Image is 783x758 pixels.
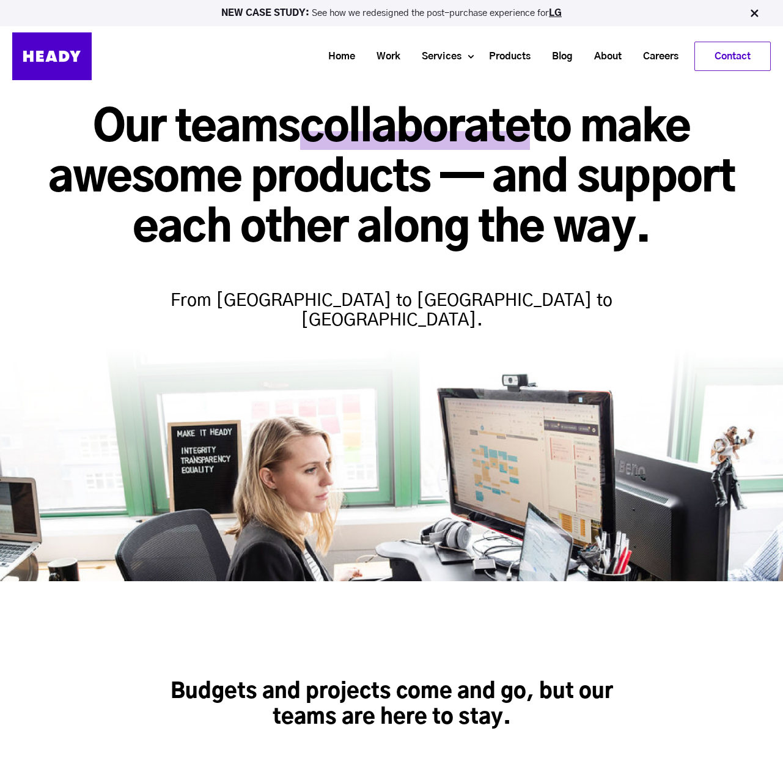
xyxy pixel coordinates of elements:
a: Products [474,45,537,68]
strong: NEW CASE STUDY: [221,9,312,18]
a: About [579,45,628,68]
h4: From [GEOGRAPHIC_DATA] to [GEOGRAPHIC_DATA] to [GEOGRAPHIC_DATA]. [153,267,630,330]
h2: Budgets and projects come and go, but our teams are here to stay. [166,679,618,731]
a: LG [549,9,562,18]
span: collaborate [300,107,530,150]
a: Services [406,45,468,68]
h1: Our teams to make awesome products — and support each other along the way. [12,104,771,255]
a: Home [313,45,361,68]
a: Careers [628,45,685,68]
a: Blog [537,45,579,68]
p: See how we redesigned the post-purchase experience for [6,9,777,18]
img: Close Bar [748,7,760,20]
a: Work [361,45,406,68]
img: Heady_Logo_Web-01 (1) [12,32,92,80]
a: Contact [695,42,770,70]
div: Navigation Menu [104,42,771,71]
